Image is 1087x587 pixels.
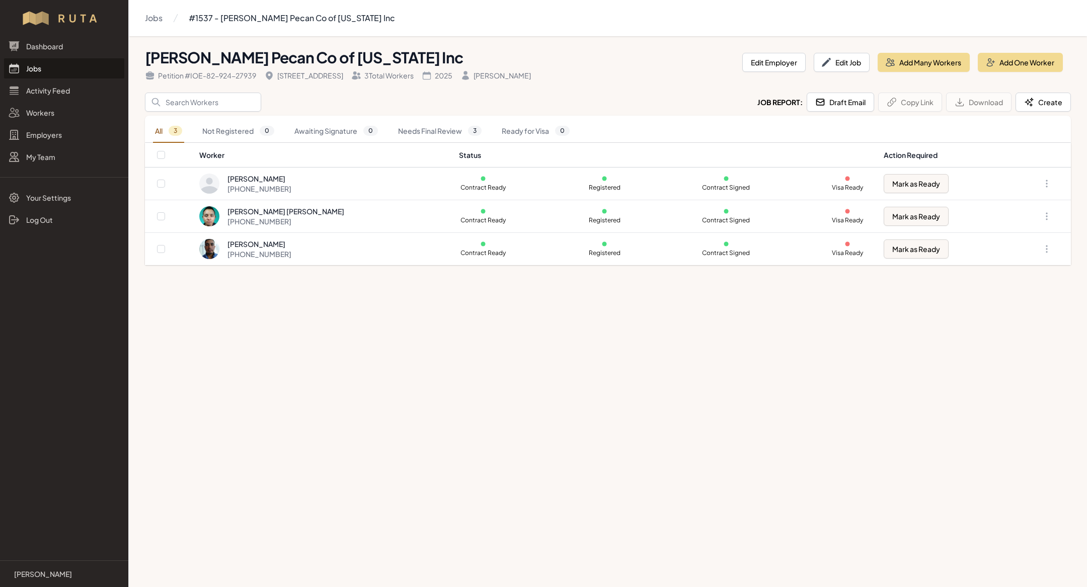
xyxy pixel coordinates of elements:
button: Create [1016,93,1071,112]
span: 0 [555,126,570,136]
th: Action Required [878,143,1006,167]
span: 0 [260,126,274,136]
div: [PHONE_NUMBER] [227,184,291,194]
button: Add One Worker [978,53,1063,72]
button: Mark as Ready [884,207,949,226]
p: Registered [580,249,629,257]
button: Mark as Ready [884,174,949,193]
div: [PERSON_NAME] [PERSON_NAME] [227,206,344,216]
div: [PERSON_NAME] [227,174,291,184]
button: Draft Email [807,93,874,112]
p: [PERSON_NAME] [14,569,72,579]
div: Worker [199,150,446,160]
nav: Breadcrumb [145,8,395,28]
p: Contract Ready [459,216,507,224]
span: 0 [363,126,378,136]
button: Edit Employer [742,53,806,72]
p: Registered [580,216,629,224]
button: Download [946,93,1012,112]
p: Visa Ready [823,249,872,257]
a: Workers [4,103,124,123]
div: [PHONE_NUMBER] [227,249,291,259]
input: Search Workers [145,93,261,112]
a: Needs Final Review [396,120,484,143]
a: Employers [4,125,124,145]
div: Petition # IOE-82-924-27939 [145,70,256,80]
button: Add Many Workers [878,53,970,72]
th: Status [453,143,878,167]
a: Dashboard [4,36,124,56]
a: Jobs [145,8,163,28]
button: Edit Job [814,53,870,72]
img: Workflow [21,10,107,26]
p: Contract Signed [702,216,750,224]
a: [PERSON_NAME] [8,569,120,579]
a: All [153,120,184,143]
a: Jobs [4,58,124,78]
a: Not Registered [200,120,276,143]
p: Contract Signed [702,184,750,192]
a: Log Out [4,210,124,230]
a: Your Settings [4,188,124,208]
span: 3 [468,126,482,136]
button: Mark as Ready [884,239,949,259]
a: Activity Feed [4,80,124,101]
a: My Team [4,147,124,167]
div: [STREET_ADDRESS] [264,70,343,80]
h2: Job Report: [757,97,803,107]
button: Copy Link [878,93,942,112]
div: [PHONE_NUMBER] [227,216,344,226]
nav: Tabs [145,120,1071,143]
p: Contract Ready [459,249,507,257]
h1: [PERSON_NAME] Pecan Co of [US_STATE] Inc [145,48,734,66]
p: Contract Ready [459,184,507,192]
div: [PERSON_NAME] [460,70,531,80]
p: Registered [580,184,629,192]
a: Ready for Visa [500,120,572,143]
a: Awaiting Signature [292,120,380,143]
p: Visa Ready [823,216,872,224]
p: Contract Signed [702,249,750,257]
div: [PERSON_NAME] [227,239,291,249]
div: 2025 [422,70,452,80]
p: Visa Ready [823,184,872,192]
div: 3 Total Workers [351,70,414,80]
a: #1537 - [PERSON_NAME] Pecan Co of [US_STATE] Inc [189,8,395,28]
span: 3 [169,126,182,136]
